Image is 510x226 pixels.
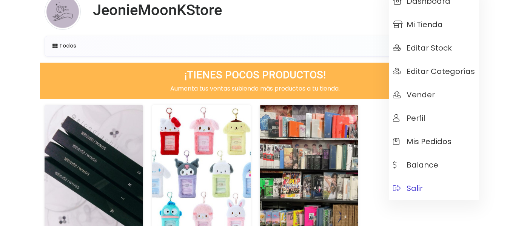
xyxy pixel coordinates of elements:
span: Vender [393,91,435,99]
span: Salir [393,184,423,192]
a: Todos [48,39,81,53]
a: Editar Categorías [389,60,479,83]
a: Mis pedidos [389,130,479,153]
a: Mi tienda [389,13,479,36]
a: Editar Stock [389,36,479,60]
h1: JeonieMoonKStore [93,1,222,19]
span: Mi tienda [393,20,443,29]
span: Balance [393,161,438,169]
a: Salir [389,177,479,200]
a: Vender [389,83,479,106]
a: JeonieMoonKStore [87,1,222,19]
p: Aumenta tus ventas subiendo más productos a tu tienda. [45,84,466,93]
span: Perfil [393,114,425,122]
span: Editar Stock [393,44,452,52]
h3: ¡TIENES POCOS PRODUCTOS! [45,69,466,81]
a: Balance [389,153,479,177]
span: Editar Categorías [393,67,475,75]
span: Mis pedidos [393,137,451,146]
a: Perfil [389,106,479,130]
